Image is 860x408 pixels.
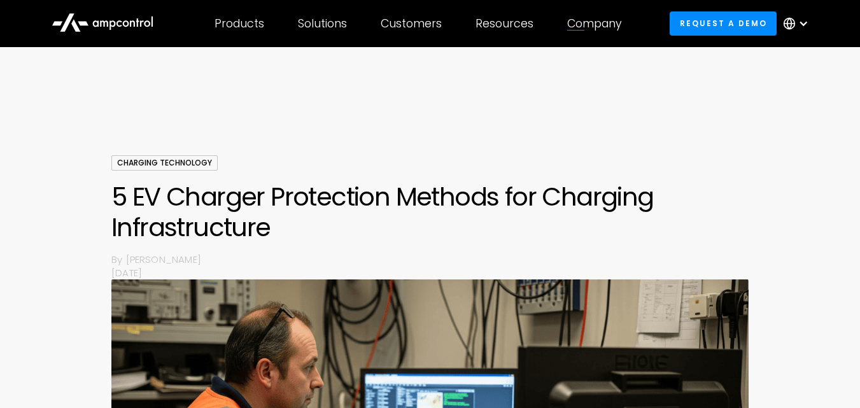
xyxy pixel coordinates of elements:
[567,17,622,31] div: Company
[476,17,533,31] div: Resources
[215,17,264,31] div: Products
[111,253,125,266] p: By
[111,181,749,243] h1: 5 EV Charger Protection Methods for Charging Infrastructure
[298,17,347,31] div: Solutions
[381,17,442,31] div: Customers
[111,266,749,279] p: [DATE]
[126,253,749,266] p: [PERSON_NAME]
[111,155,218,171] div: Charging Technology
[670,11,777,35] a: Request a demo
